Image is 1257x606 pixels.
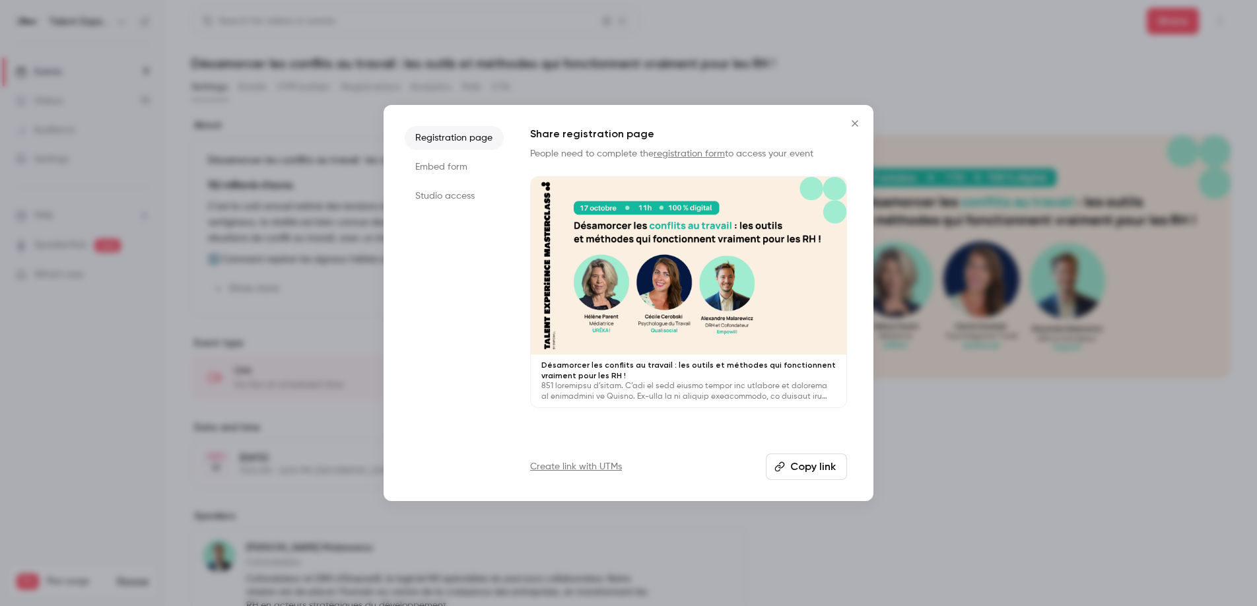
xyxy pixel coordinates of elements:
[530,460,622,473] a: Create link with UTMs
[541,381,836,402] p: 851 loremipsu d’sitam. C’adi el sedd eiusmo tempor inc utlabore et dolorema al enimadmini ve Quis...
[541,360,836,381] p: Désamorcer les conflits au travail : les outils et méthodes qui fonctionnent vraiment pour les RH !
[530,147,847,160] p: People need to complete the to access your event
[766,454,847,480] button: Copy link
[405,126,504,150] li: Registration page
[530,176,847,408] a: Désamorcer les conflits au travail : les outils et méthodes qui fonctionnent vraiment pour les RH...
[654,149,725,158] a: registration form
[530,126,847,142] h1: Share registration page
[405,155,504,179] li: Embed form
[405,184,504,208] li: Studio access
[842,110,868,137] button: Close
